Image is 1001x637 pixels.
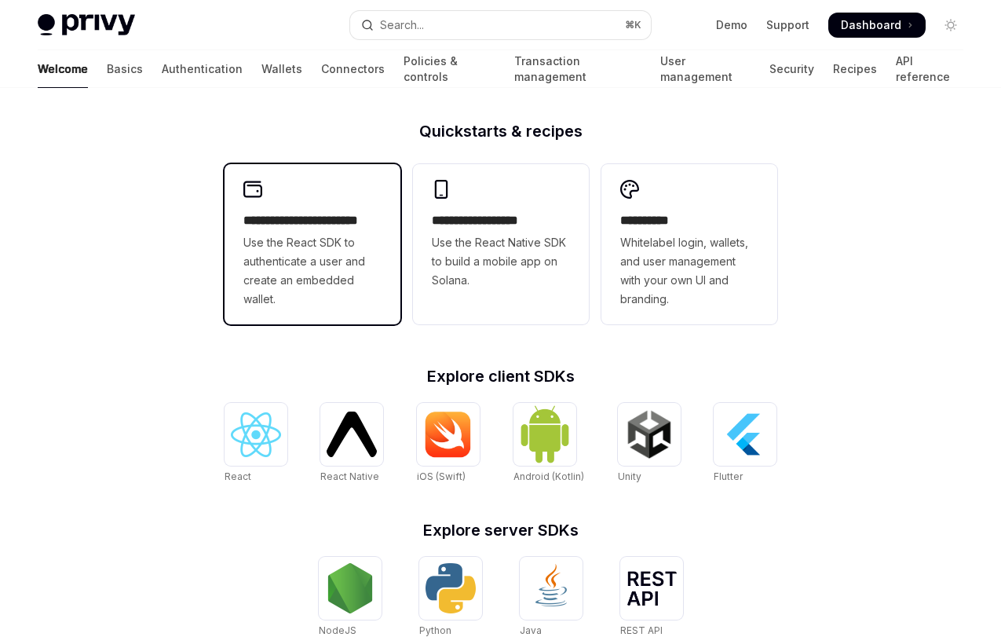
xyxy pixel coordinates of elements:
span: NodeJS [319,624,356,636]
h2: Explore client SDKs [225,368,777,384]
span: Use the React SDK to authenticate a user and create an embedded wallet. [243,233,382,309]
img: light logo [38,14,135,36]
a: Demo [716,17,747,33]
img: NodeJS [325,563,375,613]
h2: Explore server SDKs [225,522,777,538]
img: Java [526,563,576,613]
a: User management [660,50,751,88]
img: React [231,412,281,457]
img: Unity [624,409,674,459]
span: iOS (Swift) [417,470,466,482]
a: UnityUnity [618,403,681,485]
span: REST API [620,624,663,636]
span: Use the React Native SDK to build a mobile app on Solana. [432,233,570,290]
a: Recipes [833,50,877,88]
img: React Native [327,412,377,456]
a: Android (Kotlin)Android (Kotlin) [513,403,584,485]
span: Java [520,624,542,636]
span: Android (Kotlin) [513,470,584,482]
h2: Quickstarts & recipes [225,123,777,139]
a: Policies & controls [404,50,495,88]
a: Welcome [38,50,88,88]
a: iOS (Swift)iOS (Swift) [417,403,480,485]
button: Toggle dark mode [938,13,963,38]
div: Search... [380,16,424,35]
a: **** **** **** ***Use the React Native SDK to build a mobile app on Solana. [413,164,589,324]
img: REST API [627,571,677,606]
img: Android (Kotlin) [520,405,570,463]
a: React NativeReact Native [320,403,383,485]
a: Authentication [162,50,243,88]
span: React Native [320,470,379,482]
a: **** *****Whitelabel login, wallets, and user management with your own UI and branding. [601,164,777,324]
span: Python [419,624,451,636]
button: Open search [350,11,650,39]
a: Connectors [321,50,385,88]
a: Transaction management [514,50,641,88]
a: Dashboard [828,13,926,38]
a: Security [769,50,814,88]
span: Whitelabel login, wallets, and user management with your own UI and branding. [620,233,758,309]
img: Python [426,563,476,613]
a: Wallets [261,50,302,88]
a: ReactReact [225,403,287,485]
span: ⌘ K [625,19,641,31]
a: API reference [896,50,963,88]
span: Dashboard [841,17,901,33]
span: Flutter [714,470,743,482]
a: Basics [107,50,143,88]
img: Flutter [720,409,770,459]
span: React [225,470,251,482]
span: Unity [618,470,641,482]
a: Support [766,17,809,33]
img: iOS (Swift) [423,411,473,458]
a: FlutterFlutter [714,403,776,485]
